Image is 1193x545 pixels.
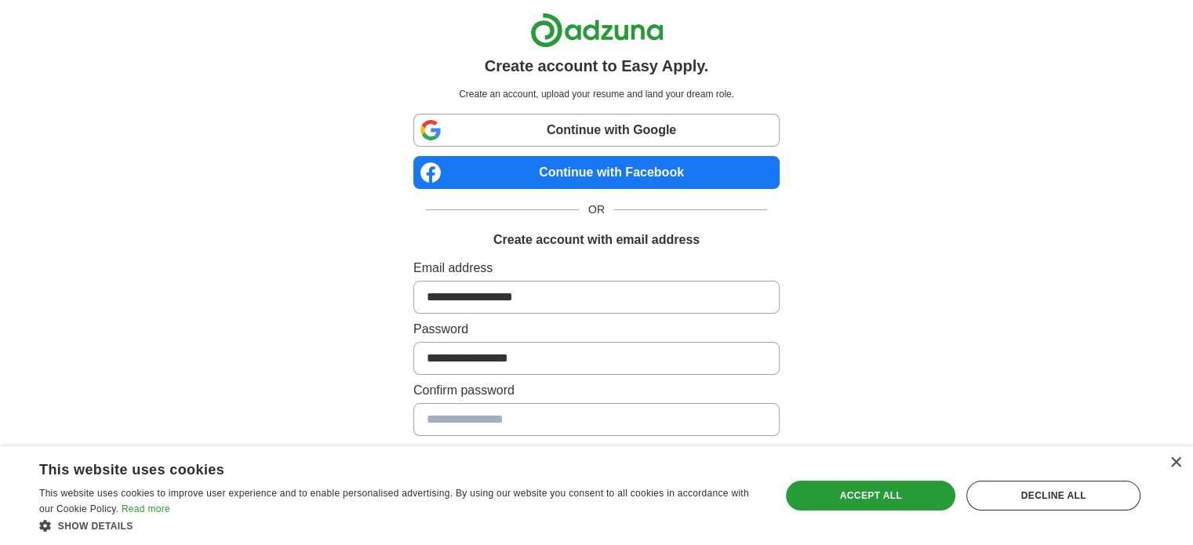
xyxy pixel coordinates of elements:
div: This website uses cookies [39,456,719,479]
span: Show details [58,521,133,532]
a: Continue with Google [413,114,780,147]
span: OR [579,202,614,218]
label: Email address [413,259,780,278]
div: Decline all [966,481,1140,510]
a: Continue with Facebook [413,156,780,189]
h1: Create account with email address [493,231,700,249]
div: Show details [39,518,758,533]
span: This website uses cookies to improve user experience and to enable personalised advertising. By u... [39,488,749,514]
a: Read more, opens a new window [122,503,170,514]
p: Create an account, upload your resume and land your dream role. [416,87,777,101]
label: Password [413,320,780,339]
img: Adzuna logo [530,13,664,48]
div: Close [1169,457,1181,469]
h1: Create account to Easy Apply. [485,54,709,78]
label: Confirm password [413,381,780,400]
div: Accept all [786,481,955,510]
